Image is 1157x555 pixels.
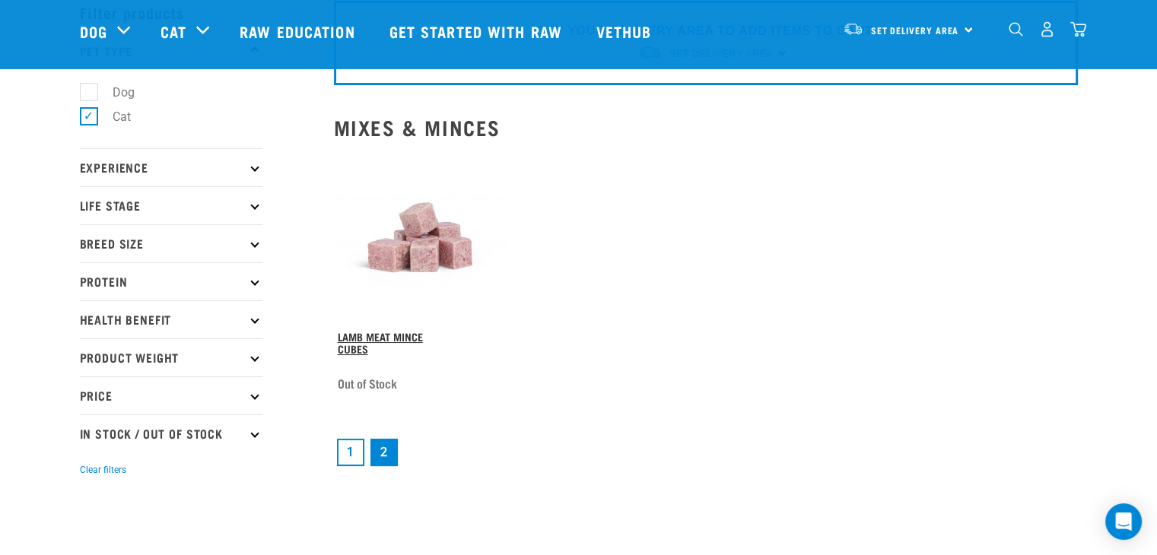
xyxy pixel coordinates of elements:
p: Protein [80,262,262,300]
img: Lamb Meat Mince [334,151,507,324]
a: Dog [80,20,107,43]
img: user.png [1039,21,1055,37]
img: van-moving.png [843,22,863,36]
p: Breed Size [80,224,262,262]
nav: pagination [334,436,1078,469]
p: In Stock / Out Of Stock [80,414,262,452]
a: Goto page 1 [337,439,364,466]
span: Set Delivery Area [871,28,959,33]
p: Life Stage [80,186,262,224]
a: Lamb Meat Mince Cubes [338,334,423,351]
img: home-icon-1@2x.png [1009,22,1023,36]
p: Health Benefit [80,300,262,338]
a: Cat [161,20,186,43]
a: Page 2 [370,439,398,466]
div: Open Intercom Messenger [1105,503,1142,540]
a: Get started with Raw [374,1,581,62]
label: Cat [88,107,137,126]
p: Price [80,376,262,414]
img: home-icon@2x.png [1070,21,1086,37]
a: Raw Education [224,1,373,62]
a: Vethub [581,1,671,62]
p: Experience [80,148,262,186]
span: Out of Stock [338,372,397,395]
label: Dog [88,83,141,102]
h2: Mixes & Minces [334,116,1078,139]
button: Clear filters [80,463,126,477]
p: Product Weight [80,338,262,376]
